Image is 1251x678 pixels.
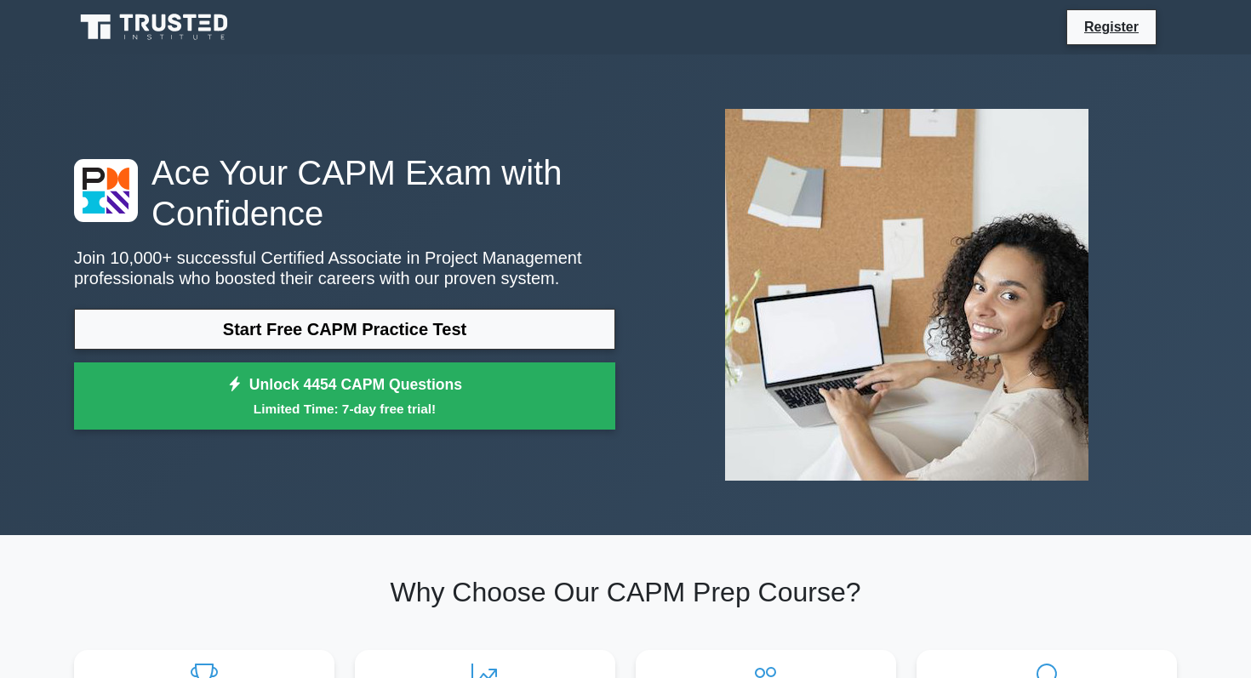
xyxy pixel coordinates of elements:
p: Join 10,000+ successful Certified Associate in Project Management professionals who boosted their... [74,248,615,288]
h1: Ace Your CAPM Exam with Confidence [74,152,615,234]
a: Register [1074,16,1149,37]
a: Start Free CAPM Practice Test [74,309,615,350]
small: Limited Time: 7-day free trial! [95,399,594,419]
h2: Why Choose Our CAPM Prep Course? [74,576,1177,608]
a: Unlock 4454 CAPM QuestionsLimited Time: 7-day free trial! [74,362,615,430]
